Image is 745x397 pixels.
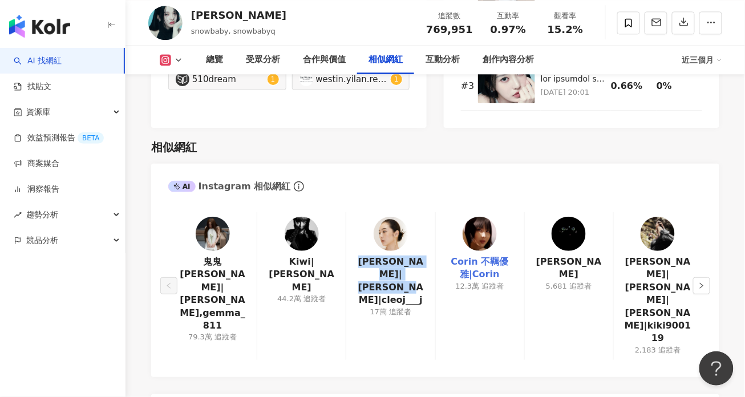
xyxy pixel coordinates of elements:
[546,281,592,291] div: 5,681 追蹤者
[463,217,497,256] a: KOL Avatar
[641,217,675,256] a: KOL Avatar
[391,74,402,85] sup: 1
[548,24,583,35] span: 15.2%
[534,256,604,281] a: [PERSON_NAME]
[26,99,50,125] span: 資源庫
[196,217,230,251] img: KOL Avatar
[9,15,70,38] img: logo
[168,181,196,192] div: AI
[355,256,426,307] a: [PERSON_NAME]|[PERSON_NAME]|cleoj___j
[299,72,313,86] img: KOL Avatar
[303,53,346,67] div: 合作與價值
[463,217,497,251] img: KOL Avatar
[478,69,535,103] img: 有時候 吸引人的不是話語 而是一種看起來很安靜 卻藏著故事的眼神 理性與浪漫之間的溫柔 只屬於女主角的專屬氣質 #微風浪漫棕 玻璃水光感✨ 像春天的風輕輕吹過 低調卻很有存在感 有點慵懶、有點夢...
[14,132,104,144] a: 效益預測報告BETA
[541,74,605,85] div: lor ipsumdol sitametcon adipisci elitseddoe temporincid #utlab etdol✨ magnaaliq enimadmi veni、qui...
[14,211,22,219] span: rise
[698,282,705,289] span: right
[693,277,710,294] button: right
[682,51,722,69] div: 近三個月
[292,180,306,193] span: info-circle
[26,228,58,253] span: 競品分析
[426,10,473,22] div: 追蹤數
[268,74,279,85] sup: 1
[445,256,515,281] a: Corin 不羈優雅|Corin
[623,256,693,345] a: [PERSON_NAME]|[PERSON_NAME]|[PERSON_NAME]|kiki900119
[316,73,388,86] div: westin.yilan.resort
[456,281,504,291] div: 12.3萬 追蹤者
[483,53,534,67] div: 創作內容分析
[14,55,62,67] a: searchAI 找網紅
[641,217,675,251] img: KOL Avatar
[426,53,460,67] div: 互動分析
[176,72,189,86] img: KOL Avatar
[544,10,587,22] div: 觀看率
[192,73,265,86] div: 510dream
[541,86,605,99] p: [DATE] 20:01
[487,10,530,22] div: 互動率
[266,256,337,294] a: Kiwi|[PERSON_NAME]
[206,53,223,67] div: 總覽
[26,202,58,228] span: 趨勢分析
[14,81,51,92] a: 找貼文
[246,53,280,67] div: 受眾分析
[370,307,412,317] div: 17萬 追蹤者
[191,27,276,35] span: snowbaby, snowbabyq
[177,256,248,332] a: 鬼鬼 [PERSON_NAME]|[PERSON_NAME],gemma_811
[148,6,183,40] img: KOL Avatar
[151,139,197,155] div: 相似網紅
[394,75,399,83] span: 1
[426,23,473,35] span: 769,951
[552,217,586,251] img: KOL Avatar
[285,217,319,256] a: KOL Avatar
[168,180,290,193] div: Instagram 相似網紅
[188,332,237,342] div: 79.3萬 追蹤者
[14,158,59,169] a: 商案媒合
[374,217,408,256] a: KOL Avatar
[611,80,651,92] div: 0.66%
[461,80,472,92] div: # 3
[491,24,526,35] span: 0.97%
[160,277,177,294] button: left
[14,184,59,195] a: 洞察報告
[657,80,697,92] div: 0%
[699,351,734,386] iframe: Help Scout Beacon - Open
[374,217,408,251] img: KOL Avatar
[635,345,681,355] div: 2,183 追蹤者
[285,217,319,251] img: KOL Avatar
[277,294,326,304] div: 44.2萬 追蹤者
[191,8,286,22] div: [PERSON_NAME]
[552,217,586,256] a: KOL Avatar
[271,75,276,83] span: 1
[196,217,230,256] a: KOL Avatar
[369,53,403,67] div: 相似網紅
